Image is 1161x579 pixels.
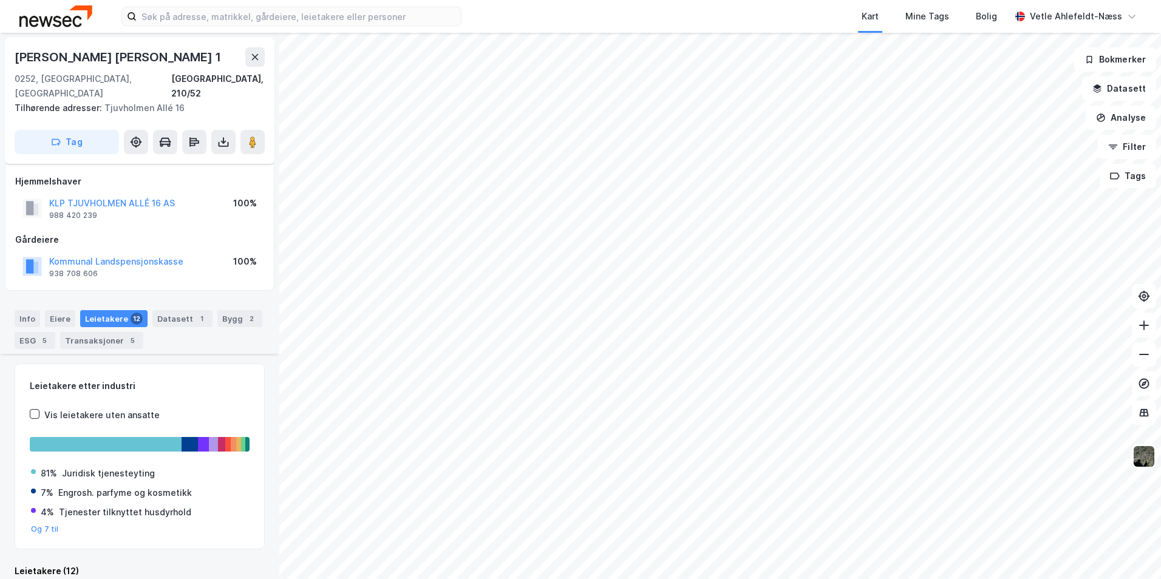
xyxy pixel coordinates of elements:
[976,9,997,24] div: Bolig
[1082,76,1156,101] button: Datasett
[30,379,250,393] div: Leietakere etter industri
[1100,521,1161,579] iframe: Chat Widget
[233,254,257,269] div: 100%
[1098,135,1156,159] button: Filter
[45,310,75,327] div: Eiere
[131,313,143,325] div: 12
[15,174,264,189] div: Hjemmelshaver
[41,505,54,520] div: 4%
[15,564,265,578] div: Leietakere (12)
[15,72,171,101] div: 0252, [GEOGRAPHIC_DATA], [GEOGRAPHIC_DATA]
[137,7,461,25] input: Søk på adresse, matrikkel, gårdeiere, leietakere eller personer
[905,9,949,24] div: Mine Tags
[126,334,138,347] div: 5
[58,486,192,500] div: Engrosh. parfyme og kosmetikk
[1074,47,1156,72] button: Bokmerker
[49,211,97,220] div: 988 420 239
[862,9,879,24] div: Kart
[31,524,59,534] button: Og 7 til
[19,5,92,27] img: newsec-logo.f6e21ccffca1b3a03d2d.png
[15,47,223,67] div: [PERSON_NAME] [PERSON_NAME] 1
[41,466,57,481] div: 81%
[41,486,53,500] div: 7%
[15,103,104,113] span: Tilhørende adresser:
[49,269,98,279] div: 938 708 606
[245,313,257,325] div: 2
[1100,521,1161,579] div: Kontrollprogram for chat
[15,130,119,154] button: Tag
[1100,164,1156,188] button: Tags
[1132,445,1156,468] img: 9k=
[80,310,148,327] div: Leietakere
[44,408,160,422] div: Vis leietakere uten ansatte
[15,232,264,247] div: Gårdeiere
[59,505,191,520] div: Tjenester tilknyttet husdyrhold
[171,72,265,101] div: [GEOGRAPHIC_DATA], 210/52
[60,332,143,349] div: Transaksjoner
[15,310,40,327] div: Info
[15,101,255,115] div: Tjuvholmen Allé 16
[38,334,50,347] div: 5
[217,310,262,327] div: Bygg
[62,466,155,481] div: Juridisk tjenesteyting
[1030,9,1122,24] div: Vetle Ahlefeldt-Næss
[233,196,257,211] div: 100%
[1086,106,1156,130] button: Analyse
[152,310,213,327] div: Datasett
[15,332,55,349] div: ESG
[196,313,208,325] div: 1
